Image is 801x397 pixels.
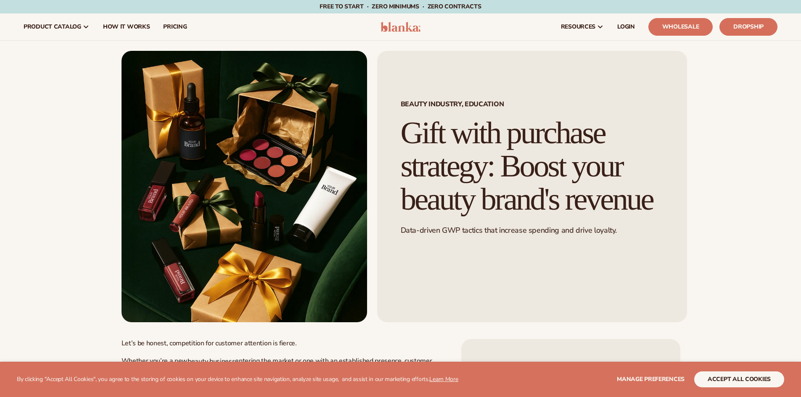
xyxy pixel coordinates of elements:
a: Wholesale [648,18,713,36]
a: pricing [156,13,193,40]
span: Let’s be honest, competition for customer attention is fierce. [122,339,297,348]
p: By clicking "Accept All Cookies", you agree to the storing of cookies on your device to enhance s... [17,376,458,383]
h1: Gift with purchase strategy: Boost your beauty brand's revenue [401,116,664,216]
span: Free to start · ZERO minimums · ZERO contracts [320,3,481,11]
span: entering the market or one with an established presence, customer loyalty and retention are alway... [122,356,432,375]
span: Manage preferences [617,375,685,383]
button: Manage preferences [617,371,685,387]
span: resources [561,24,595,30]
a: beauty business [188,356,235,365]
span: Beauty industry, education [401,101,664,108]
a: product catalog [17,13,96,40]
span: Data-driven GWP tactics that increase spending and drive loyalty. [401,225,617,235]
a: How It Works [96,13,157,40]
a: Dropship [719,18,777,36]
a: LOGIN [611,13,642,40]
span: How It Works [103,24,150,30]
a: resources [554,13,611,40]
a: Learn More [429,375,458,383]
span: pricing [163,24,187,30]
img: Gift box display featuring branded beauty products including lip gloss, cream tube, face oil, and... [122,51,367,322]
button: accept all cookies [694,371,784,387]
span: product catalog [24,24,81,30]
span: Whether you’re a new [122,356,188,365]
span: LOGIN [617,24,635,30]
img: logo [381,22,420,32]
